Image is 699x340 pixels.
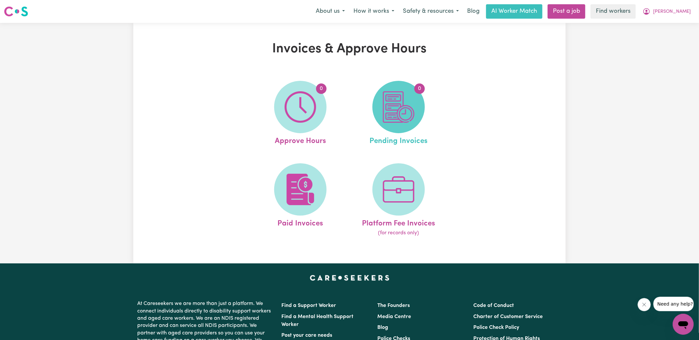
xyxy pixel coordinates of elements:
[312,5,349,18] button: About us
[377,303,410,308] a: The Founders
[253,81,348,147] a: Approve Hours
[209,41,490,57] h1: Invoices & Approve Hours
[4,6,28,17] img: Careseekers logo
[281,303,336,308] a: Find a Support Worker
[474,314,543,319] a: Charter of Customer Service
[399,5,463,18] button: Safety & resources
[277,216,323,229] span: Paid Invoices
[548,4,585,19] a: Post a job
[653,297,694,311] iframe: Message from company
[351,81,446,147] a: Pending Invoices
[653,8,691,15] span: [PERSON_NAME]
[414,83,425,94] span: 0
[377,314,411,319] a: Media Centre
[369,133,427,147] span: Pending Invoices
[281,333,332,338] a: Post your care needs
[638,5,695,18] button: My Account
[377,325,388,330] a: Blog
[638,298,651,311] iframe: Close message
[4,4,28,19] a: Careseekers logo
[474,303,514,308] a: Code of Conduct
[275,133,326,147] span: Approve Hours
[316,83,327,94] span: 0
[474,325,520,330] a: Police Check Policy
[253,163,348,237] a: Paid Invoices
[486,4,542,19] a: AI Worker Match
[673,314,694,335] iframe: Button to launch messaging window
[591,4,636,19] a: Find workers
[362,216,435,229] span: Platform Fee Invoices
[310,275,389,280] a: Careseekers home page
[378,229,419,237] span: (for records only)
[281,314,353,327] a: Find a Mental Health Support Worker
[463,4,483,19] a: Blog
[349,5,399,18] button: How it works
[351,163,446,237] a: Platform Fee Invoices(for records only)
